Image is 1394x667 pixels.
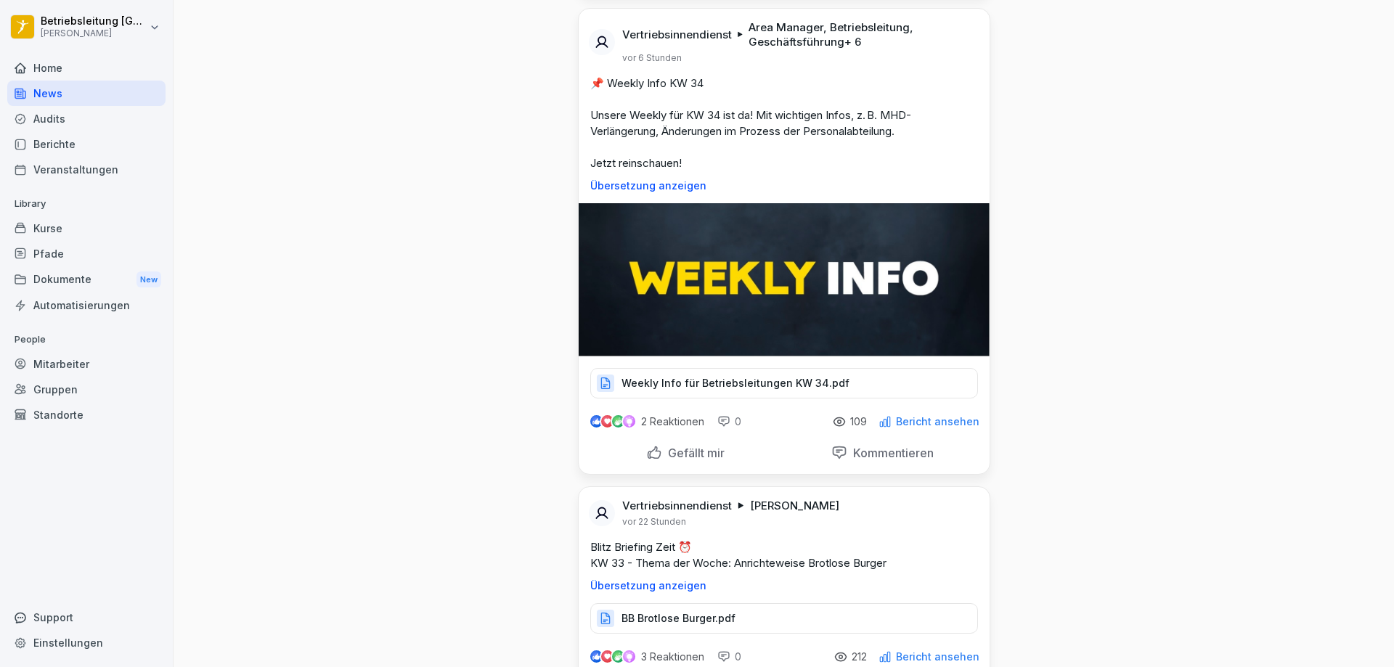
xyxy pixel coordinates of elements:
p: Kommentieren [847,446,934,460]
p: 212 [852,651,867,663]
p: Übersetzung anzeigen [590,180,978,192]
p: Betriebsleitung [GEOGRAPHIC_DATA] [41,15,147,28]
p: vor 6 Stunden [622,52,682,64]
p: Weekly Info für Betriebsleitungen KW 34.pdf [621,376,849,390]
p: Bericht ansehen [896,651,979,663]
p: Library [7,192,166,216]
div: Dokumente [7,266,166,293]
p: Übersetzung anzeigen [590,580,978,592]
p: 109 [850,416,867,427]
p: People [7,328,166,351]
a: Weekly Info für Betriebsleitungen KW 34.pdf [590,380,978,395]
a: Berichte [7,131,166,157]
p: Area Manager, Betriebsleitung, Geschäftsführung + 6 [749,20,972,49]
p: Vertriebsinnendienst [622,28,732,42]
p: vor 22 Stunden [622,516,686,528]
a: Gruppen [7,377,166,402]
div: 0 [717,414,741,429]
p: [PERSON_NAME] [41,28,147,38]
a: News [7,81,166,106]
a: Automatisierungen [7,292,166,318]
a: Audits [7,106,166,131]
p: BB Brotlose Burger.pdf [621,611,735,626]
a: Standorte [7,402,166,427]
a: DokumenteNew [7,266,166,293]
img: celebrate [612,415,624,427]
a: Mitarbeiter [7,351,166,377]
p: [PERSON_NAME] [750,499,839,513]
p: 📌 Weekly Info KW 34 Unsere Weekly für KW 34 ist da! Mit wichtigen Infos, z. B. MHD-Verlängerung, ... [590,75,978,171]
div: 0 [717,650,741,664]
p: 3 Reaktionen [641,651,704,663]
img: inspiring [623,415,635,428]
img: inspiring [623,650,635,663]
a: Veranstaltungen [7,157,166,182]
a: Einstellungen [7,630,166,655]
img: celebrate [612,650,624,663]
img: like [590,416,602,427]
p: Vertriebsinnendienst [622,499,732,513]
p: Gefällt mir [662,446,725,460]
a: Pfade [7,241,166,266]
p: Blitz Briefing Zeit ⏰ KW 33 - Thema der Woche: Anrichteweise Brotlose Burger [590,539,978,571]
img: fswcnxrue12biqlxe17wjdiw.png [579,203,990,356]
a: BB Brotlose Burger.pdf [590,615,978,630]
img: love [602,416,613,427]
a: Kurse [7,216,166,241]
img: love [602,651,613,662]
div: Support [7,605,166,630]
p: Bericht ansehen [896,416,979,427]
a: Home [7,55,166,81]
div: New [136,271,161,288]
p: 2 Reaktionen [641,416,704,427]
img: like [590,651,602,663]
